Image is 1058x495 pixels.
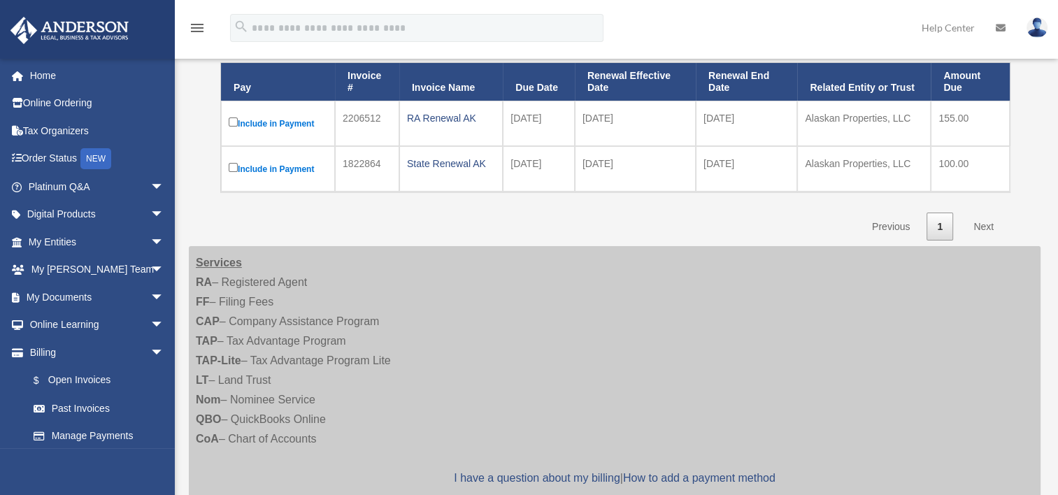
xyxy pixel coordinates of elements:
[10,62,185,89] a: Home
[931,63,1010,101] th: Amount Due: activate to sort column ascending
[10,201,185,229] a: Digital Productsarrow_drop_down
[196,354,241,366] strong: TAP-Lite
[696,146,797,192] td: [DATE]
[229,160,327,178] label: Include in Payment
[20,366,171,395] a: $Open Invoices
[10,89,185,117] a: Online Ordering
[335,146,399,192] td: 1822864
[862,213,920,241] a: Previous
[20,394,178,422] a: Past Invoices
[503,146,575,192] td: [DATE]
[10,117,185,145] a: Tax Organizers
[196,257,242,268] strong: Services
[196,315,220,327] strong: CAP
[150,201,178,229] span: arrow_drop_down
[196,413,221,425] strong: QBO
[80,148,111,169] div: NEW
[963,213,1004,241] a: Next
[150,311,178,340] span: arrow_drop_down
[503,101,575,146] td: [DATE]
[196,468,1034,488] p: |
[150,228,178,257] span: arrow_drop_down
[407,154,495,173] div: State Renewal AK
[503,63,575,101] th: Due Date: activate to sort column ascending
[454,472,620,484] a: I have a question about my billing
[196,276,212,288] strong: RA
[931,101,1010,146] td: 155.00
[229,115,327,132] label: Include in Payment
[10,338,178,366] a: Billingarrow_drop_down
[6,17,133,44] img: Anderson Advisors Platinum Portal
[575,63,696,101] th: Renewal Effective Date: activate to sort column ascending
[696,63,797,101] th: Renewal End Date: activate to sort column ascending
[10,173,185,201] a: Platinum Q&Aarrow_drop_down
[196,296,210,308] strong: FF
[229,117,238,127] input: Include in Payment
[407,108,495,128] div: RA Renewal AK
[150,338,178,367] span: arrow_drop_down
[196,394,221,406] strong: Nom
[623,472,775,484] a: How to add a payment method
[335,63,399,101] th: Invoice #: activate to sort column ascending
[575,146,696,192] td: [DATE]
[196,433,219,445] strong: CoA
[41,372,48,389] span: $
[927,213,953,241] a: 1
[1027,17,1048,38] img: User Pic
[189,20,206,36] i: menu
[150,283,178,312] span: arrow_drop_down
[10,283,185,311] a: My Documentsarrow_drop_down
[20,422,178,450] a: Manage Payments
[696,101,797,146] td: [DATE]
[196,374,208,386] strong: LT
[797,101,931,146] td: Alaskan Properties, LLC
[10,256,185,284] a: My [PERSON_NAME] Teamarrow_drop_down
[797,63,931,101] th: Related Entity or Trust: activate to sort column ascending
[575,101,696,146] td: [DATE]
[150,256,178,285] span: arrow_drop_down
[10,145,185,173] a: Order StatusNEW
[10,228,185,256] a: My Entitiesarrow_drop_down
[335,101,399,146] td: 2206512
[234,19,249,34] i: search
[221,63,335,101] th: Pay: activate to sort column descending
[931,146,1010,192] td: 100.00
[150,173,178,201] span: arrow_drop_down
[189,24,206,36] a: menu
[196,335,217,347] strong: TAP
[399,63,503,101] th: Invoice Name: activate to sort column ascending
[229,163,238,172] input: Include in Payment
[10,311,185,339] a: Online Learningarrow_drop_down
[797,146,931,192] td: Alaskan Properties, LLC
